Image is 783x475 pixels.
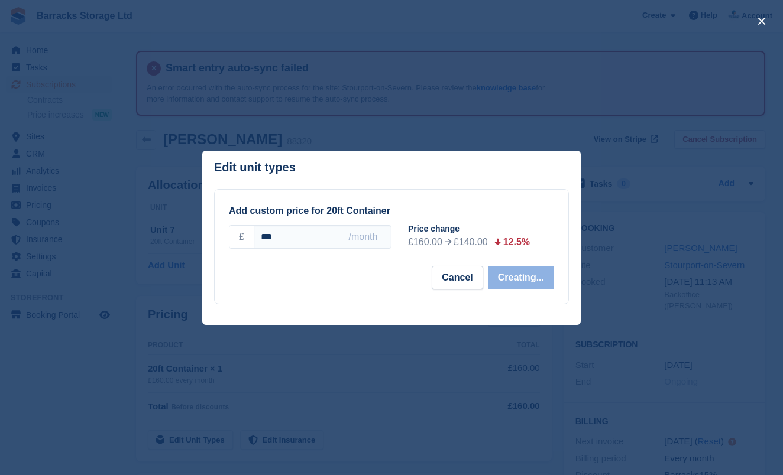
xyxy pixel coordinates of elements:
[503,235,530,249] div: 12.5%
[488,266,554,289] button: Creating...
[229,204,554,218] div: Add custom price for 20ft Container
[408,223,564,235] div: Price change
[752,12,771,31] button: close
[214,161,296,174] p: Edit unit types
[432,266,483,289] button: Cancel
[408,235,442,249] div: £160.00
[454,235,488,249] div: £140.00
